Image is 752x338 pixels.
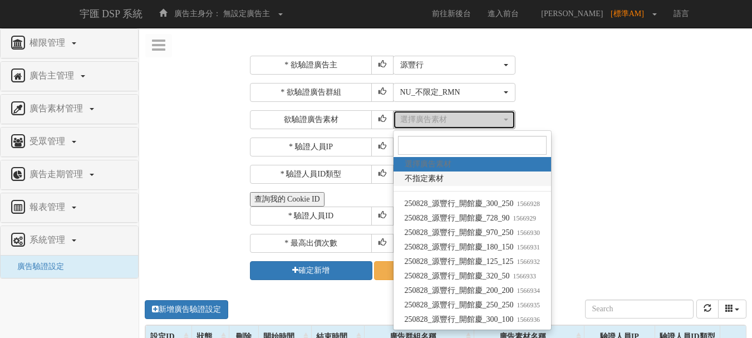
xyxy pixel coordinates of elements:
[27,169,89,179] span: 廣告走期管理
[514,287,540,295] small: 1566934
[514,316,540,324] small: 1566936
[405,227,540,238] span: 250828_源豐行_開館慶_970_250
[393,56,515,75] button: 源豐行
[405,173,444,184] span: 不指定素材
[9,100,130,118] a: 廣告素材管理
[145,300,228,319] a: 新增廣告驗證設定
[510,272,537,280] small: 1566933
[514,229,540,237] small: 1566930
[514,243,540,251] small: 1566931
[405,285,540,296] span: 250828_源豐行_開館慶_200_200
[514,301,540,309] small: 1566935
[718,300,747,319] button: columns
[535,9,608,18] span: [PERSON_NAME]
[393,83,515,102] button: NU_不限定_RMN
[27,71,80,80] span: 廣告主管理
[696,300,719,319] button: refresh
[27,104,89,113] span: 廣告素材管理
[400,60,502,71] div: 源豐行
[174,9,221,18] span: 廣告主身分：
[398,136,547,155] input: Search
[405,242,540,253] span: 250828_源豐行_開館慶_180_150
[9,262,64,271] a: 廣告驗證設定
[405,314,540,325] span: 250828_源豐行_開館慶_300_100
[27,136,71,146] span: 受眾管理
[250,192,325,207] button: 查詢我的 Cookie ID
[27,202,71,212] span: 報表管理
[223,9,270,18] span: 無設定廣告主
[250,261,372,280] button: 確定新增
[405,271,537,282] span: 250828_源豐行_開館慶_320_50
[374,261,497,280] a: 取消
[611,9,650,18] span: [標準AM]
[27,38,71,47] span: 權限管理
[400,87,502,98] div: NU_不限定_RMN
[9,67,130,85] a: 廣告主管理
[9,133,130,151] a: 受眾管理
[9,199,130,217] a: 報表管理
[400,114,502,125] div: 選擇廣告素材
[405,300,540,311] span: 250828_源豐行_開館慶_250_250
[393,110,515,129] button: 選擇廣告素材
[405,159,451,170] span: 選擇廣告素材
[27,235,71,244] span: 系統管理
[9,232,130,249] a: 系統管理
[405,213,537,224] span: 250828_源豐行_開館慶_728_90
[585,300,694,319] input: Search
[510,214,537,222] small: 1566929
[718,300,747,319] div: Columns
[9,166,130,184] a: 廣告走期管理
[514,258,540,266] small: 1566932
[405,256,540,267] span: 250828_源豐行_開館慶_125_125
[514,200,540,208] small: 1566928
[405,198,540,209] span: 250828_源豐行_開館慶_300_250
[9,35,130,52] a: 權限管理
